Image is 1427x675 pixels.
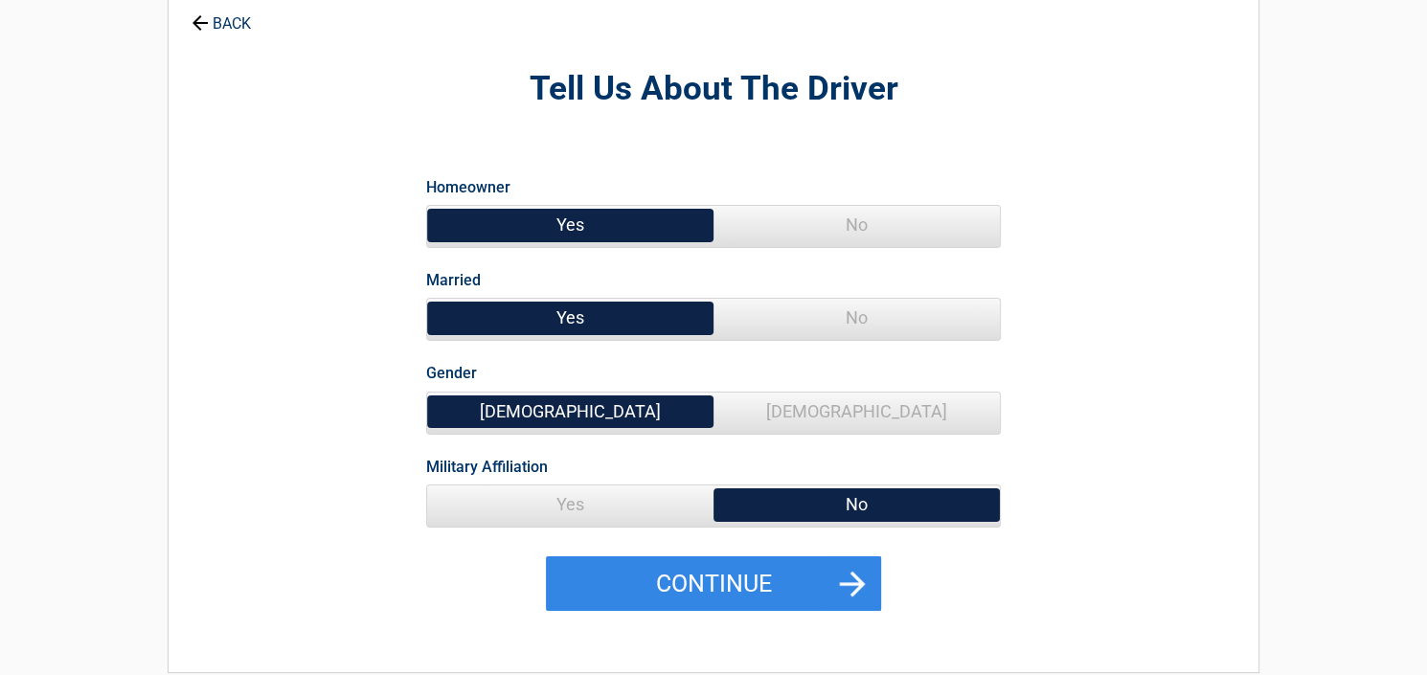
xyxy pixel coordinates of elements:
[426,454,548,480] label: Military Affiliation
[546,556,881,612] button: Continue
[274,67,1153,112] h2: Tell Us About The Driver
[713,206,1000,244] span: No
[426,174,510,200] label: Homeowner
[713,393,1000,431] span: [DEMOGRAPHIC_DATA]
[427,393,713,431] span: [DEMOGRAPHIC_DATA]
[427,206,713,244] span: Yes
[713,299,1000,337] span: No
[426,267,481,293] label: Married
[427,299,713,337] span: Yes
[713,485,1000,524] span: No
[426,360,477,386] label: Gender
[427,485,713,524] span: Yes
